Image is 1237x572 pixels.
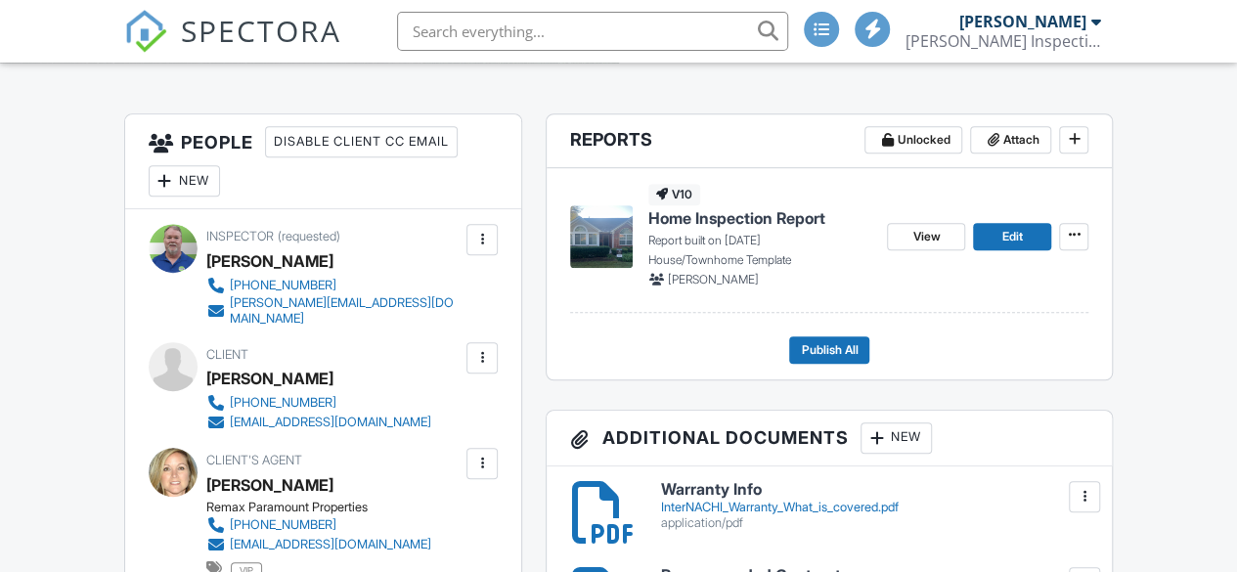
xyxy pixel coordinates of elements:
a: [PERSON_NAME][EMAIL_ADDRESS][DOMAIN_NAME] [206,295,463,327]
h3: People [125,114,522,209]
h3: Additional Documents [547,411,1112,466]
div: [PERSON_NAME] [206,364,333,393]
a: Warranty Info InterNACHI_Warranty_What_is_covered.pdf application/pdf [661,481,1089,531]
div: [EMAIL_ADDRESS][DOMAIN_NAME] [230,537,431,552]
a: [PHONE_NUMBER] [206,276,463,295]
div: [PERSON_NAME] [959,12,1086,31]
h6: Warranty Info [661,481,1089,499]
img: The Best Home Inspection Software - Spectora [124,10,167,53]
span: SPECTORA [181,10,341,51]
div: [PHONE_NUMBER] [230,278,336,293]
div: [PHONE_NUMBER] [230,517,336,533]
a: [PHONE_NUMBER] [206,393,431,413]
div: [PERSON_NAME] [206,470,333,500]
div: [PERSON_NAME][EMAIL_ADDRESS][DOMAIN_NAME] [230,295,463,327]
div: Disable Client CC Email [265,126,458,157]
span: Inspector [206,229,274,243]
div: New [861,422,932,454]
a: [EMAIL_ADDRESS][DOMAIN_NAME] [206,413,431,432]
a: [PHONE_NUMBER] [206,515,431,535]
div: [PERSON_NAME] [206,246,333,276]
a: SPECTORA [124,26,341,67]
span: Client's Agent [206,453,302,467]
div: Dana Inspection Services, Inc. [906,31,1101,51]
div: Remax Paramount Properties [206,500,447,515]
input: Search everything... [397,12,788,51]
a: [EMAIL_ADDRESS][DOMAIN_NAME] [206,535,431,554]
div: New [149,165,220,197]
span: (requested) [278,229,340,243]
div: InterNACHI_Warranty_What_is_covered.pdf [661,500,1089,515]
div: [EMAIL_ADDRESS][DOMAIN_NAME] [230,415,431,430]
div: application/pdf [661,515,1089,531]
div: [PHONE_NUMBER] [230,395,336,411]
span: Client [206,347,248,362]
